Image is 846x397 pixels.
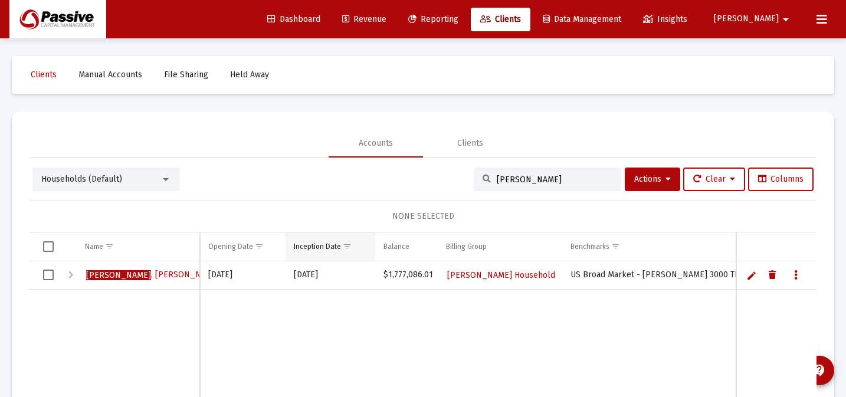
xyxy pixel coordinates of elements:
[85,266,271,284] a: [PERSON_NAME], [PERSON_NAME] E Household
[31,70,57,80] span: Clients
[200,232,286,261] td: Column Opening Date
[446,242,487,251] div: Billing Group
[43,270,54,280] div: Select row
[634,8,697,31] a: Insights
[333,8,396,31] a: Revenue
[221,63,278,87] a: Held Away
[533,8,631,31] a: Data Management
[69,63,152,87] a: Manual Accounts
[611,242,620,251] span: Show filter options for column 'Benchmarks'
[471,8,530,31] a: Clients
[164,70,208,80] span: File Sharing
[85,242,103,251] div: Name
[267,14,320,24] span: Dashboard
[105,242,114,251] span: Show filter options for column 'Name'
[41,174,122,184] span: Households (Default)
[408,14,458,24] span: Reporting
[543,14,621,24] span: Data Management
[294,242,341,251] div: Inception Date
[59,261,77,290] td: Expand
[343,242,352,251] span: Show filter options for column 'Inception Date'
[255,242,264,251] span: Show filter options for column 'Opening Date'
[714,14,779,24] span: [PERSON_NAME]
[570,242,609,251] div: Benchmarks
[86,270,270,280] span: , [PERSON_NAME] E Household
[383,242,409,251] div: Balance
[21,63,66,87] a: Clients
[683,168,745,191] button: Clear
[625,168,680,191] button: Actions
[812,363,827,378] mat-icon: contact_support
[77,232,200,261] td: Column Name
[383,269,429,281] div: $1,777,086.01
[18,8,97,31] img: Dashboard
[286,232,375,261] td: Column Inception Date
[78,70,142,80] span: Manual Accounts
[758,174,804,184] span: Columns
[359,137,393,149] div: Accounts
[447,270,555,280] span: [PERSON_NAME] Household
[155,63,218,87] a: File Sharing
[399,8,468,31] a: Reporting
[457,137,483,149] div: Clients
[286,261,375,290] td: [DATE]
[693,174,735,184] span: Clear
[700,7,807,31] button: [PERSON_NAME]
[438,232,563,261] td: Column Billing Group
[43,241,54,252] div: Select all
[39,211,807,222] div: NONE SELECTED
[258,8,330,31] a: Dashboard
[200,261,286,290] td: [DATE]
[230,70,269,80] span: Held Away
[497,175,612,185] input: Search
[746,270,757,281] a: Edit
[208,242,253,251] div: Opening Date
[342,14,386,24] span: Revenue
[446,267,556,284] a: [PERSON_NAME] Household
[375,232,438,261] td: Column Balance
[480,14,521,24] span: Clients
[643,14,687,24] span: Insights
[779,8,793,31] mat-icon: arrow_drop_down
[634,174,671,184] span: Actions
[86,270,151,280] span: [PERSON_NAME]
[748,168,814,191] button: Columns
